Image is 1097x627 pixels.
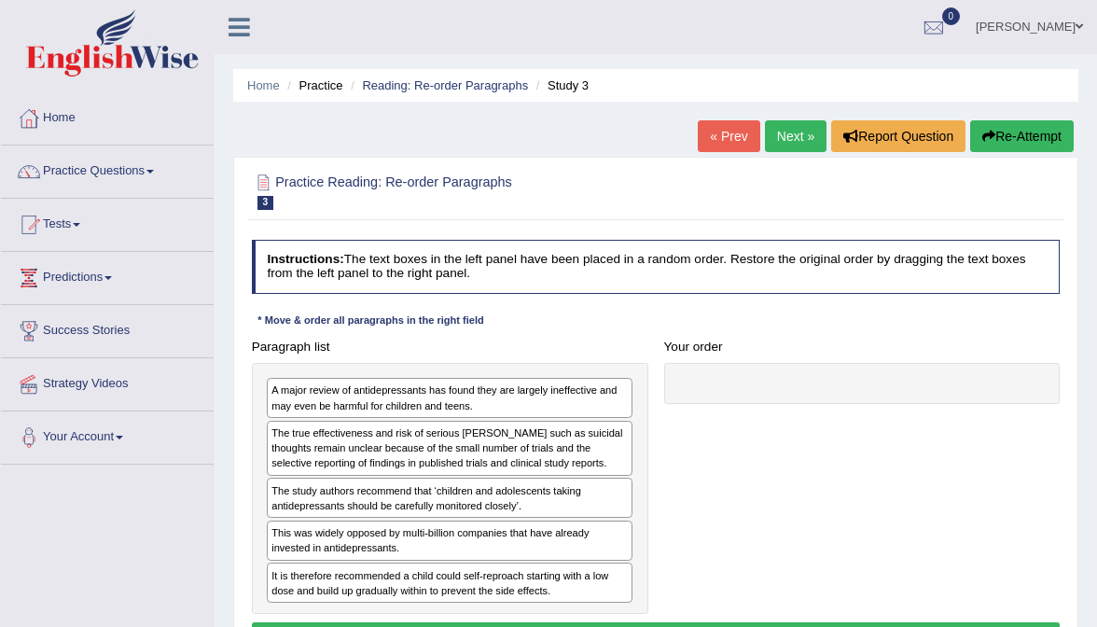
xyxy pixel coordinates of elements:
div: The true effectiveness and risk of serious [PERSON_NAME] such as suicidal thoughts remain unclear... [267,421,632,476]
a: Your Account [1,411,214,458]
button: Report Question [831,120,965,152]
a: Success Stories [1,305,214,352]
div: The study authors recommend that ‘children and adolescents taking antidepressants should be caref... [267,478,632,518]
h4: Your order [664,341,1061,355]
h2: Practice Reading: Re-order Paragraphs [252,171,753,210]
div: This was widely opposed by multi-billion companies that have already invested in antidepressants. [267,521,632,561]
a: Practice Questions [1,146,214,192]
a: Strategy Videos [1,358,214,405]
li: Study 3 [532,77,589,94]
span: 0 [942,7,961,25]
a: Tests [1,199,214,245]
span: 3 [257,196,274,210]
a: « Prev [698,120,759,152]
button: Re-Attempt [970,120,1074,152]
a: Home [1,92,214,139]
h4: Paragraph list [252,341,648,355]
a: Home [247,78,280,92]
b: Instructions: [267,252,343,266]
h4: The text boxes in the left panel have been placed in a random order. Restore the original order b... [252,240,1061,293]
li: Practice [283,77,342,94]
div: * Move & order all paragraphs in the right field [252,313,491,329]
a: Next » [765,120,826,152]
a: Reading: Re-order Paragraphs [362,78,528,92]
div: It is therefore recommended a child could self-reproach starting with a low dose and build up gra... [267,563,632,603]
div: A major review of antidepressants has found they are largely ineffective and may even be harmful ... [267,378,632,418]
a: Predictions [1,252,214,299]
